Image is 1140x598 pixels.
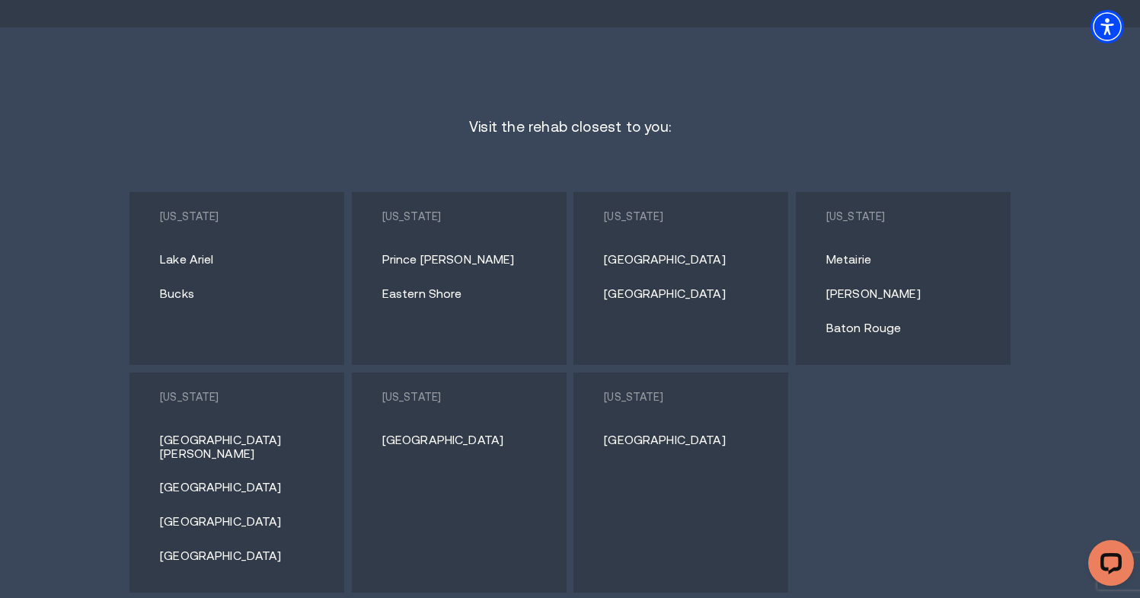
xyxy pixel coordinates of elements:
[160,433,326,460] a: [GEOGRAPHIC_DATA][PERSON_NAME]
[382,433,548,447] a: [GEOGRAPHIC_DATA]
[604,287,770,301] a: [GEOGRAPHIC_DATA]
[160,391,219,403] a: [US_STATE]
[826,287,992,301] a: [PERSON_NAME]
[604,391,663,403] a: [US_STATE]
[826,210,885,222] a: [US_STATE]
[826,321,992,335] a: Baton Rouge
[1091,10,1124,43] div: Accessibility Menu
[382,210,441,222] a: [US_STATE]
[160,549,326,563] a: [GEOGRAPHIC_DATA]
[160,210,219,222] a: [US_STATE]
[382,287,548,301] a: Eastern Shore
[160,481,326,494] a: [GEOGRAPHIC_DATA]
[160,515,326,529] a: [GEOGRAPHIC_DATA]
[382,253,548,267] a: Prince [PERSON_NAME]
[382,391,441,403] a: [US_STATE]
[604,210,663,222] a: [US_STATE]
[604,253,770,267] a: [GEOGRAPHIC_DATA]
[1076,534,1140,598] iframe: LiveChat chat widget
[826,253,992,267] a: Metairie
[160,253,326,267] a: Lake Ariel
[160,287,326,301] a: Bucks
[604,433,770,447] a: [GEOGRAPHIC_DATA]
